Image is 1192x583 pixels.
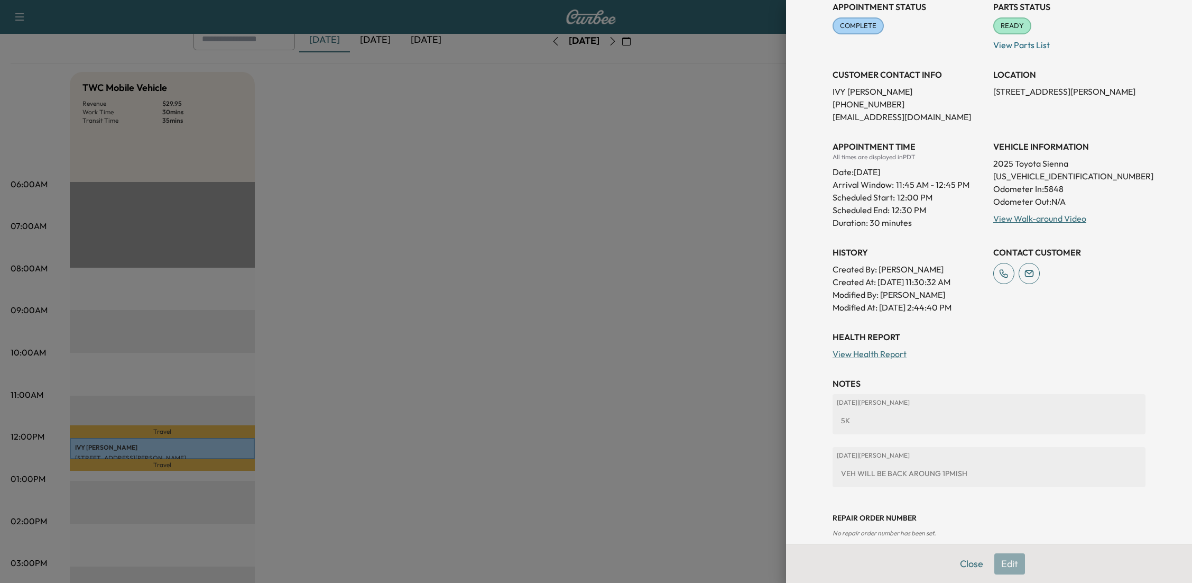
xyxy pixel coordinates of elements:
p: Created At : [DATE] 11:30:32 AM [833,276,985,288]
div: Date: [DATE] [833,161,985,178]
p: 12:00 PM [897,191,932,204]
a: View Walk-around Video [993,213,1086,224]
h3: History [833,246,985,259]
p: Scheduled Start: [833,191,895,204]
h3: VEHICLE INFORMATION [993,140,1145,153]
div: 5K [837,411,1141,430]
p: Duration: 30 minutes [833,216,985,229]
p: IVY [PERSON_NAME] [833,85,985,98]
h3: Appointment Status [833,1,985,13]
button: Close [953,553,990,575]
span: READY [994,21,1030,31]
div: VEH WILL BE BACK AROUNG 1PMISH [837,464,1141,483]
h3: APPOINTMENT TIME [833,140,985,153]
span: COMPLETE [834,21,883,31]
p: [DATE] | [PERSON_NAME] [837,398,1141,407]
div: All times are displayed in PDT [833,153,985,161]
p: Arrival Window: [833,178,985,191]
h3: Repair Order number [833,513,1145,523]
p: [EMAIL_ADDRESS][DOMAIN_NAME] [833,111,985,123]
p: Created By : [PERSON_NAME] [833,263,985,276]
h3: Parts Status [993,1,1145,13]
p: Odometer Out: N/A [993,195,1145,208]
h3: NOTES [833,377,1145,390]
p: Modified At : [DATE] 2:44:40 PM [833,301,985,314]
p: Modified By : [PERSON_NAME] [833,288,985,301]
span: 11:45 AM - 12:45 PM [896,178,969,191]
p: [DATE] | [PERSON_NAME] [837,451,1141,460]
h3: Health Report [833,331,1145,343]
span: No repair order number has been set. [833,529,936,537]
h3: LOCATION [993,68,1145,81]
p: 2025 Toyota Sienna [993,157,1145,170]
a: View Health Report [833,349,907,359]
p: 12:30 PM [892,204,926,216]
h3: CUSTOMER CONTACT INFO [833,68,985,81]
p: View Parts List [993,34,1145,51]
p: Scheduled End: [833,204,890,216]
p: [PHONE_NUMBER] [833,98,985,111]
h3: CONTACT CUSTOMER [993,246,1145,259]
p: [US_VEHICLE_IDENTIFICATION_NUMBER] [993,170,1145,183]
p: Odometer In: 5848 [993,183,1145,195]
p: [STREET_ADDRESS][PERSON_NAME] [993,85,1145,98]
